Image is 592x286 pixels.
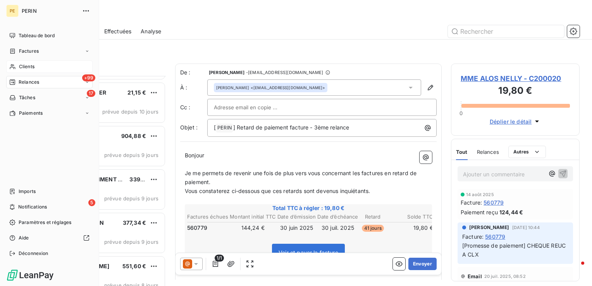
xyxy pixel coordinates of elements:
[448,25,564,38] input: Rechercher
[127,89,146,96] span: 21,15 €
[387,213,434,221] th: Solde TTC
[104,152,158,158] span: prévue depuis 9 jours
[408,258,437,270] button: Envoyer
[214,102,297,113] input: Adresse email en copie ...
[317,224,358,232] td: 30 juil. 2025
[499,208,523,216] span: 124,44 €
[461,73,570,84] span: MME ALOS NELLY - C200020
[490,117,532,126] span: Déplier le détail
[216,85,249,90] span: [PERSON_NAME]
[187,213,229,221] th: Factures échues
[180,124,198,131] span: Objet :
[104,28,132,35] span: Effectuées
[246,70,323,75] span: - [EMAIL_ADDRESS][DOMAIN_NAME]
[477,149,499,155] span: Relances
[216,85,325,90] div: <[EMAIL_ADDRESS][DOMAIN_NAME]>
[180,103,207,111] label: Cc :
[459,110,463,116] span: 0
[185,188,370,194] span: Vous constaterez ci-dessous que ces retards sont devenus inquiétants.
[87,90,95,97] span: 17
[129,176,153,183] span: 339,12 €
[19,63,34,70] span: Clients
[37,76,166,286] div: grid
[279,249,338,256] span: Voir et payer la facture
[466,192,494,197] span: 14 août 2025
[104,195,158,202] span: prévue depuis 9 jours
[185,170,418,185] span: Je me permets de revenir une fois de plus vers vous concernant les factures en retard de paiement.
[461,198,482,207] span: Facture :
[121,133,146,139] span: 904,88 €
[229,213,276,221] th: Montant initial TTC
[566,260,584,278] iframe: Intercom live chat
[484,274,526,279] span: 20 juil. 2025, 08:52
[6,269,54,281] img: Logo LeanPay
[180,69,207,76] span: De :
[487,117,544,126] button: Déplier le détail
[214,124,216,131] span: [
[512,225,540,230] span: [DATE] 10:44
[19,188,36,195] span: Imports
[387,224,434,232] td: 19,80 €
[88,199,95,206] span: 5
[19,94,35,101] span: Tâches
[19,79,39,86] span: Relances
[82,74,95,81] span: +99
[216,124,233,133] span: PERIN
[468,273,482,279] span: Email
[6,5,19,17] div: PE
[229,224,276,232] td: 144,24 €
[456,149,468,155] span: Tout
[122,263,146,269] span: 551,60 €
[360,213,386,221] th: Retard
[19,250,48,257] span: Déconnexion
[187,224,207,232] span: 560779
[104,239,158,245] span: prévue depuis 9 jours
[317,213,358,221] th: Date d’échéance
[484,198,504,207] span: 560779
[277,213,316,221] th: Date d’émission
[18,203,47,210] span: Notifications
[233,124,349,131] span: ] Retard de paiement facture - 3ème relance
[469,224,509,231] span: [PERSON_NAME]
[185,152,204,159] span: Bonjour
[215,255,224,262] span: 1/1
[102,109,158,115] span: prévue depuis 10 jours
[19,48,39,55] span: Factures
[186,204,431,212] span: Total TTC à régler : 19,80 €
[19,234,29,241] span: Aide
[461,84,570,99] h3: 19,80 €
[461,208,498,216] span: Paiement reçu
[6,232,93,244] a: Aide
[209,70,244,75] span: [PERSON_NAME]
[362,225,384,232] span: 41 jours
[485,233,505,241] span: 560779
[462,242,567,258] span: [Promesse de paiement] CHEQUE REUC A CLX
[123,219,146,226] span: 377,34 €
[277,224,316,232] td: 30 juin 2025
[55,176,152,183] span: MAISON DU BATIMENT ET TRAVAUX
[180,84,207,91] label: À :
[141,28,161,35] span: Analyse
[22,8,77,14] span: PERIN
[19,110,43,117] span: Paiements
[508,146,546,158] button: Autres
[19,32,55,39] span: Tableau de bord
[19,219,71,226] span: Paramètres et réglages
[462,233,484,241] span: Facture :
